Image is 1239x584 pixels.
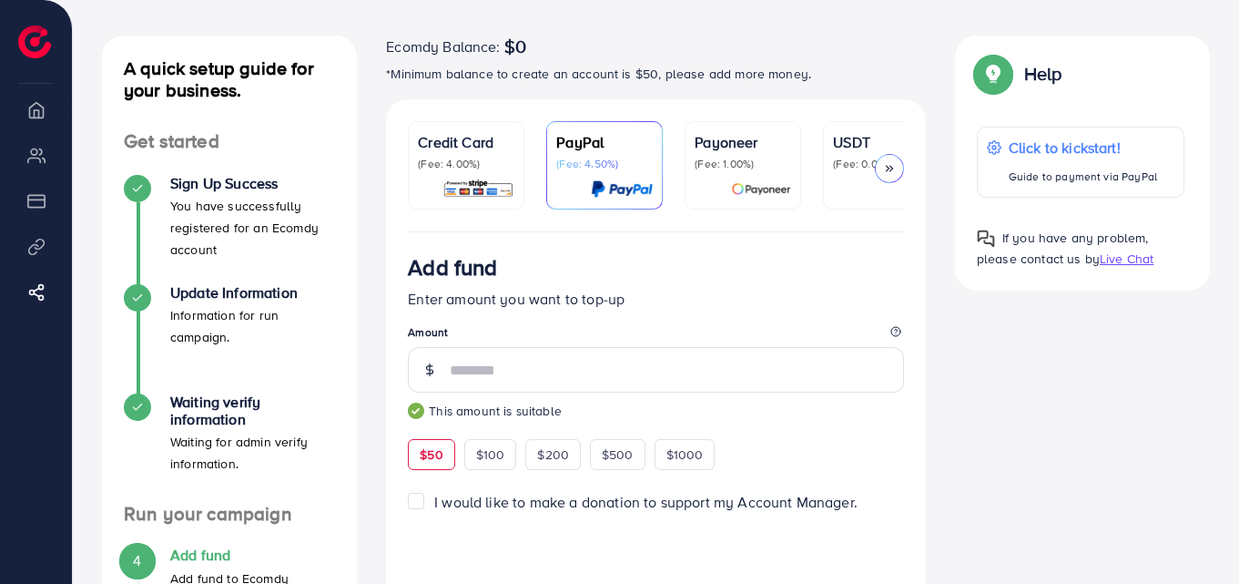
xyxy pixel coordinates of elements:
span: $200 [537,446,569,464]
p: (Fee: 4.50%) [556,157,653,171]
p: (Fee: 4.00%) [418,157,514,171]
h4: Add fund [170,547,335,564]
span: $1000 [666,446,704,464]
p: (Fee: 1.00%) [695,157,791,171]
h4: Run your campaign [102,503,357,526]
span: If you have any problem, please contact us by [977,229,1149,268]
p: Credit Card [418,131,514,153]
p: Help [1024,63,1062,85]
img: logo [18,26,51,58]
span: Ecomdy Balance: [386,36,500,57]
li: Sign Up Success [102,175,357,284]
span: I would like to make a donation to support my Account Manager. [434,492,858,512]
img: guide [408,403,424,419]
p: Information for run campaign. [170,304,335,348]
span: 4 [133,550,141,571]
span: Live Chat [1100,250,1153,268]
p: *Minimum balance to create an account is $50, please add more money. [386,63,926,85]
h3: Add fund [408,254,497,281]
p: Click to kickstart! [1009,137,1157,159]
p: Enter amount you want to top-up [408,288,904,310]
h4: Get started [102,130,357,153]
iframe: PayPal [722,536,904,568]
img: Popup guide [977,57,1010,90]
span: $0 [504,36,526,57]
h4: A quick setup guide for your business. [102,57,357,101]
p: Payoneer [695,131,791,153]
img: card [731,179,791,200]
legend: Amount [408,324,904,347]
h4: Update Information [170,284,335,302]
p: PayPal [556,131,653,153]
span: $500 [602,446,634,464]
span: $50 [420,446,442,464]
iframe: Chat [1162,502,1225,570]
h4: Sign Up Success [170,175,335,192]
li: Update Information [102,284,357,394]
p: (Fee: 0.00%) [833,157,929,171]
p: Guide to payment via PayPal [1009,166,1157,188]
p: USDT [833,131,929,153]
p: Waiting for admin verify information. [170,431,335,475]
img: Popup guide [977,230,995,248]
p: You have successfully registered for an Ecomdy account [170,195,335,261]
small: This amount is suitable [408,402,904,420]
span: $100 [476,446,505,464]
li: Waiting verify information [102,394,357,503]
img: card [442,179,514,200]
img: card [591,179,653,200]
h4: Waiting verify information [170,394,335,428]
